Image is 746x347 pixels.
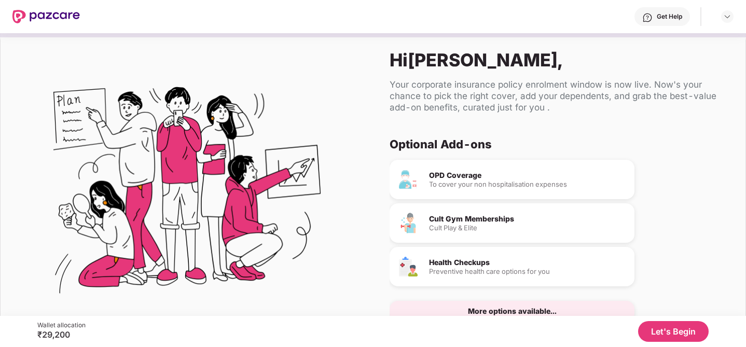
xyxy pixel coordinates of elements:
[642,12,653,23] img: svg+xml;base64,PHN2ZyBpZD0iSGVscC0zMngzMiIgeG1sbnM9Imh0dHA6Ly93d3cudzMub3JnLzIwMDAvc3ZnIiB3aWR0aD...
[37,321,86,329] div: Wallet allocation
[468,308,557,315] div: More options available...
[398,256,419,277] img: Health Checkups
[429,268,626,275] div: Preventive health care options for you
[390,79,729,113] div: Your corporate insurance policy enrolment window is now live. Now's your chance to pick the right...
[723,12,731,21] img: svg+xml;base64,PHN2ZyBpZD0iRHJvcGRvd24tMzJ4MzIiIHhtbG5zPSJodHRwOi8vd3d3LnczLm9yZy8yMDAwL3N2ZyIgd2...
[12,10,80,23] img: New Pazcare Logo
[429,172,626,179] div: OPD Coverage
[398,169,419,190] img: OPD Coverage
[638,321,709,342] button: Let's Begin
[429,259,626,266] div: Health Checkups
[390,137,721,151] div: Optional Add-ons
[429,225,626,231] div: Cult Play & Elite
[429,181,626,188] div: To cover your non hospitalisation expenses
[53,60,321,327] img: Flex Benefits Illustration
[429,215,626,223] div: Cult Gym Memberships
[390,49,729,71] div: Hi [PERSON_NAME] ,
[37,329,86,340] div: ₹29,200
[398,213,419,233] img: Cult Gym Memberships
[657,12,682,21] div: Get Help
